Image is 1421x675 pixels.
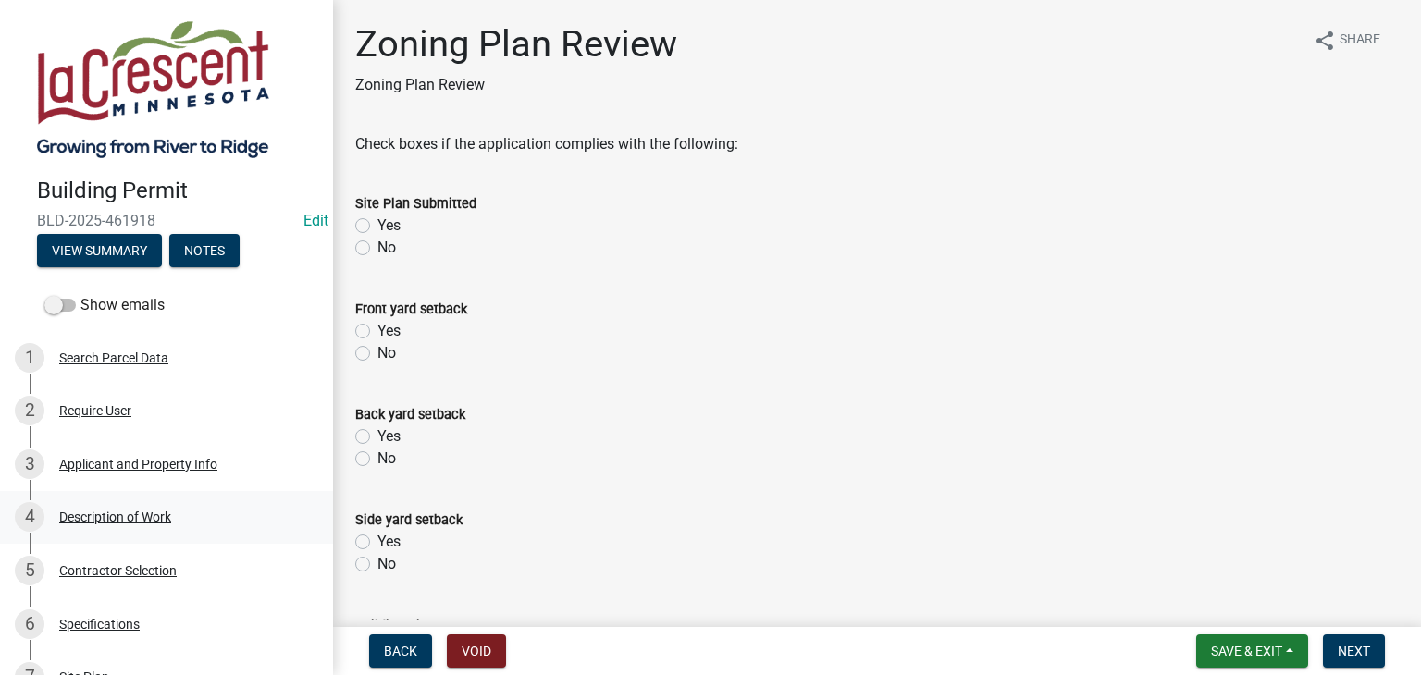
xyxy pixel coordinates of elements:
[37,244,162,259] wm-modal-confirm: Summary
[303,212,328,229] a: Edit
[377,448,396,470] label: No
[377,425,401,448] label: Yes
[59,510,171,523] div: Description of Work
[1211,644,1282,658] span: Save & Exit
[1340,30,1380,52] span: Share
[37,178,318,204] h4: Building Permit
[355,409,465,422] label: Back yard setback
[377,215,401,237] label: Yes
[37,234,162,267] button: View Summary
[59,618,140,631] div: Specifications
[447,634,506,668] button: Void
[355,514,463,527] label: Side yard setback
[1323,634,1385,668] button: Next
[169,234,240,267] button: Notes
[1196,634,1308,668] button: Save & Exit
[15,502,44,532] div: 4
[59,351,168,364] div: Search Parcel Data
[377,320,401,342] label: Yes
[303,212,328,229] wm-modal-confirm: Edit Application Number
[384,644,417,658] span: Back
[1299,22,1395,58] button: shareShare
[369,634,432,668] button: Back
[37,19,269,158] img: City of La Crescent, Minnesota
[59,564,177,577] div: Contractor Selection
[15,396,44,425] div: 2
[355,133,1399,155] div: Check boxes if the application complies with the following:
[1338,644,1370,658] span: Next
[1314,30,1336,52] i: share
[355,198,476,211] label: Site Plan Submitted
[377,237,396,259] label: No
[59,404,131,417] div: Require User
[355,303,467,316] label: Front yard setback
[15,343,44,373] div: 1
[377,531,401,553] label: Yes
[44,294,165,316] label: Show emails
[15,609,44,639] div: 6
[37,212,296,229] span: BLD-2025-461918
[355,74,677,96] p: Zoning Plan Review
[355,22,677,67] h1: Zoning Plan Review
[15,556,44,585] div: 5
[377,342,396,364] label: No
[15,449,44,479] div: 3
[59,458,217,471] div: Applicant and Property Info
[169,244,240,259] wm-modal-confirm: Notes
[377,553,396,575] label: No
